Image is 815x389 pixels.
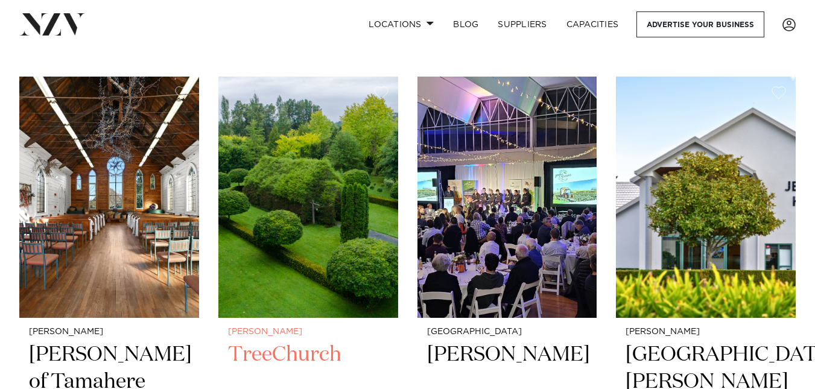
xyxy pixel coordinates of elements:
small: [GEOGRAPHIC_DATA] [427,327,588,337]
img: nzv-logo.png [19,13,85,35]
a: Capacities [557,11,629,37]
small: [PERSON_NAME] [626,327,786,337]
a: Locations [359,11,443,37]
small: [PERSON_NAME] [29,327,189,337]
a: SUPPLIERS [488,11,556,37]
a: BLOG [443,11,488,37]
a: Advertise your business [636,11,764,37]
small: [PERSON_NAME] [228,327,388,337]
